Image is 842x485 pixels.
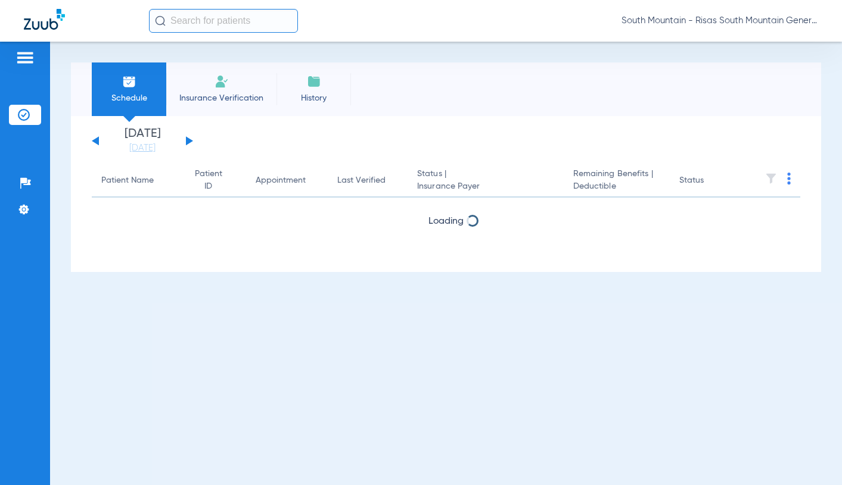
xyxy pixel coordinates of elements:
img: Manual Insurance Verification [215,74,229,89]
li: [DATE] [107,128,178,154]
div: Last Verified [337,174,386,187]
th: Status | [408,164,564,198]
div: Appointment [256,174,318,187]
div: Patient Name [101,174,154,187]
input: Search for patients [149,9,298,33]
span: Schedule [101,92,157,104]
a: [DATE] [107,142,178,154]
div: Last Verified [337,174,398,187]
div: Patient Name [101,174,172,187]
img: History [307,74,321,89]
span: Deductible [573,180,660,193]
img: filter.svg [765,173,777,184]
div: Patient ID [191,168,226,193]
div: Patient ID [191,168,237,193]
th: Status [670,164,750,198]
img: Search Icon [155,15,166,26]
img: Zuub Logo [24,9,65,30]
img: hamburger-icon [15,51,35,65]
div: Appointment [256,174,306,187]
img: group-dot-blue.svg [787,173,791,184]
span: Loading [428,217,464,226]
span: South Mountain - Risas South Mountain General [622,15,818,27]
span: Insurance Verification [175,92,268,104]
span: Insurance Payer [417,180,554,193]
img: Schedule [122,74,136,89]
th: Remaining Benefits | [564,164,670,198]
span: History [285,92,342,104]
